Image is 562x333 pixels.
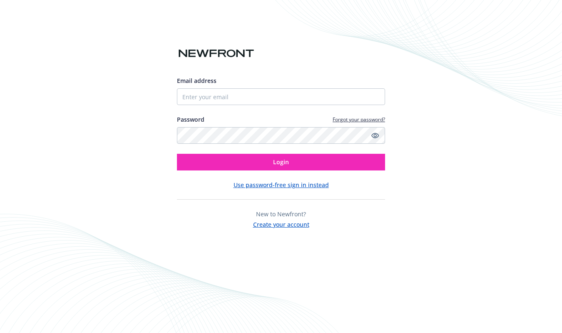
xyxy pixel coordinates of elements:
a: Show password [370,130,380,140]
img: Newfront logo [177,46,256,61]
input: Enter your email [177,88,385,105]
span: Login [273,158,289,166]
button: Create your account [253,218,309,229]
span: Email address [177,77,216,85]
input: Enter your password [177,127,385,144]
a: Forgot your password? [333,116,385,123]
span: New to Newfront? [256,210,306,218]
button: Use password-free sign in instead [234,180,329,189]
label: Password [177,115,204,124]
button: Login [177,154,385,170]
